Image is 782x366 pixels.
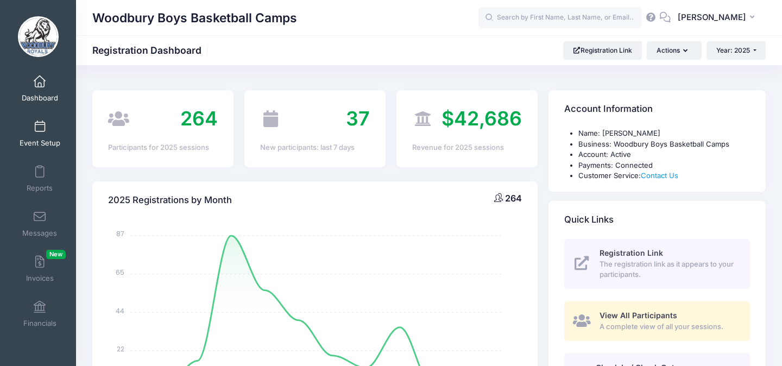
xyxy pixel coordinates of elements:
[678,11,746,23] span: [PERSON_NAME]
[600,311,677,320] span: View All Participants
[600,259,737,280] span: The registration link as it appears to your participants.
[116,268,125,277] tspan: 65
[578,171,750,181] li: Customer Service:
[180,106,218,130] span: 264
[22,229,57,238] span: Messages
[641,171,678,180] a: Contact Us
[564,204,614,235] h4: Quick Links
[647,41,701,60] button: Actions
[578,139,750,150] li: Business: Woodbury Boys Basketball Camps
[716,46,750,54] span: Year: 2025
[22,93,58,103] span: Dashboard
[578,160,750,171] li: Payments: Connected
[14,250,66,288] a: InvoicesNew
[108,185,232,216] h4: 2025 Registrations by Month
[578,128,750,139] li: Name: [PERSON_NAME]
[46,250,66,259] span: New
[92,45,211,56] h1: Registration Dashboard
[671,5,766,30] button: [PERSON_NAME]
[442,106,522,130] span: $42,686
[26,274,54,283] span: Invoices
[412,142,522,153] div: Revenue for 2025 sessions
[564,94,653,125] h4: Account Information
[14,205,66,243] a: Messages
[27,184,53,193] span: Reports
[600,248,663,257] span: Registration Link
[505,193,522,204] span: 264
[14,115,66,153] a: Event Setup
[346,106,370,130] span: 37
[563,41,642,60] a: Registration Link
[478,7,641,29] input: Search by First Name, Last Name, or Email...
[20,138,60,148] span: Event Setup
[260,142,370,153] div: New participants: last 7 days
[18,16,59,57] img: Woodbury Boys Basketball Camps
[14,160,66,198] a: Reports
[23,319,56,328] span: Financials
[14,295,66,333] a: Financials
[92,5,297,30] h1: Woodbury Boys Basketball Camps
[564,301,750,341] a: View All Participants A complete view of all your sessions.
[108,142,218,153] div: Participants for 2025 sessions
[564,239,750,289] a: Registration Link The registration link as it appears to your participants.
[117,344,125,354] tspan: 22
[14,70,66,108] a: Dashboard
[578,149,750,160] li: Account: Active
[117,229,125,238] tspan: 87
[116,306,125,315] tspan: 44
[707,41,766,60] button: Year: 2025
[600,321,737,332] span: A complete view of all your sessions.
